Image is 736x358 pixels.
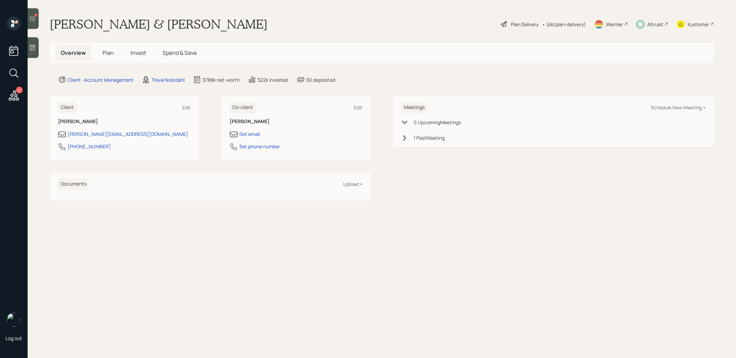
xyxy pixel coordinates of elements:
[61,49,86,57] span: Overview
[414,119,461,126] div: 0 Upcoming Meeting s
[258,76,288,83] div: $22k invested
[230,102,256,113] h6: Co-client
[163,49,197,57] span: Spend & Save
[203,76,240,83] div: $788k net-worth
[16,87,23,93] div: 21
[68,130,188,138] div: [PERSON_NAME][EMAIL_ADDRESS][DOMAIN_NAME]
[651,104,706,111] div: Schedule New Meeting +
[68,143,111,150] div: [PHONE_NUMBER]
[688,21,709,28] div: Kustomer
[306,76,335,83] div: $0 deposited
[230,119,362,125] h6: [PERSON_NAME]
[354,104,362,111] div: Edit
[68,76,134,83] div: Client · Account Management
[50,17,268,32] h1: [PERSON_NAME] & [PERSON_NAME]
[6,335,22,341] div: Log out
[152,76,185,83] div: Treva Nostdahl
[606,21,623,28] div: Warmer
[239,143,280,150] div: Set phone number
[182,104,191,111] div: Edit
[414,134,445,141] div: 1 Past Meeting
[542,21,586,28] div: • (old plan-delivery)
[7,313,21,327] img: treva-nostdahl-headshot.png
[58,119,191,125] h6: [PERSON_NAME]
[103,49,114,57] span: Plan
[239,130,260,138] div: Set email
[58,102,77,113] h6: Client
[647,21,664,28] div: Altruist
[343,181,362,187] div: Upload +
[511,21,539,28] div: Plan Delivery
[401,102,427,113] h6: Meetings
[58,178,89,190] h6: Documents
[130,49,146,57] span: Invest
